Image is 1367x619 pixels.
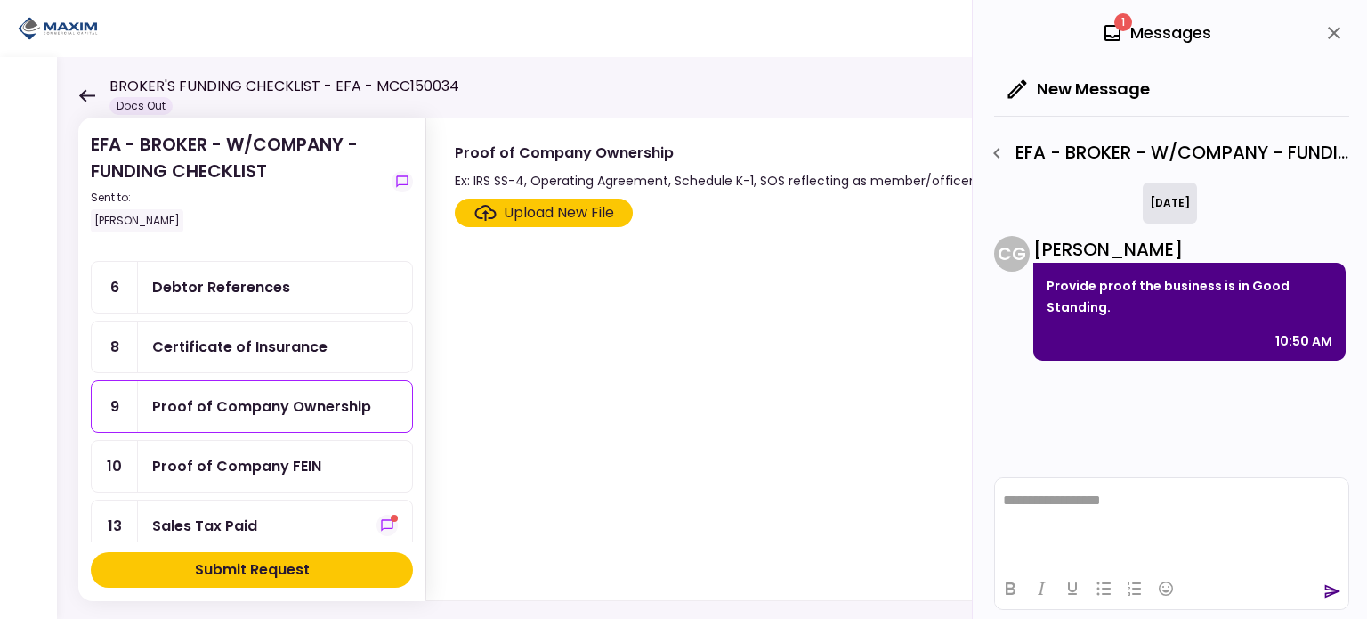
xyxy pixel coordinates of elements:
[152,336,328,358] div: Certificate of Insurance
[994,66,1164,112] button: New Message
[995,478,1348,567] iframe: Rich Text Area
[995,576,1025,601] button: Bold
[376,515,398,536] button: show-messages
[1088,576,1119,601] button: Bullet list
[91,321,413,373] a: 8Certificate of Insurance
[91,261,413,314] a: 6Debtor References
[1057,576,1088,601] button: Underline
[1151,576,1181,601] button: Emojis
[91,500,413,552] a: 13Sales Tax Paidshow-messages
[455,170,1062,191] div: Ex: IRS SS-4, Operating Agreement, Schedule K-1, SOS reflecting as member/officer or higher role.
[92,441,138,492] div: 10
[1114,13,1132,31] span: 1
[18,15,98,42] img: Partner icon
[1275,330,1332,352] div: 10:50 AM
[1323,582,1341,600] button: send
[1143,183,1197,224] div: [DATE]
[91,440,413,493] a: 10Proof of Company FEIN
[91,190,384,206] div: Sent to:
[195,559,310,581] div: Submit Request
[392,171,413,192] button: show-messages
[994,236,1030,272] div: C G
[92,501,138,551] div: 13
[92,381,138,432] div: 9
[455,199,633,227] span: Click here to upload the required document
[152,515,257,537] div: Sales Tax Paid
[504,202,614,224] div: Upload New File
[152,455,321,477] div: Proof of Company FEIN
[91,209,183,232] div: [PERSON_NAME]
[91,552,413,588] button: Submit Request
[91,131,384,232] div: EFA - BROKER - W/COMPANY - FUNDING CHECKLIST
[1047,275,1332,318] p: Provide proof the business is in Good Standing.
[1026,576,1056,601] button: Italic
[92,262,138,313] div: 6
[1319,18,1349,48] button: close
[152,395,371,418] div: Proof of Company Ownership
[91,380,413,433] a: 9Proof of Company Ownership
[152,276,290,298] div: Debtor References
[109,97,173,115] div: Docs Out
[1102,20,1211,46] div: Messages
[455,142,1062,164] div: Proof of Company Ownership
[982,138,1349,168] div: EFA - BROKER - W/COMPANY - FUNDING CHECKLIST - Proof of Company Ownership
[92,322,138,372] div: 8
[1033,236,1346,263] div: [PERSON_NAME]
[109,76,459,97] h1: BROKER'S FUNDING CHECKLIST - EFA - MCC150034
[425,118,1331,601] div: Proof of Company OwnershipEx: IRS SS-4, Operating Agreement, Schedule K-1, SOS reflecting as memb...
[1120,576,1150,601] button: Numbered list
